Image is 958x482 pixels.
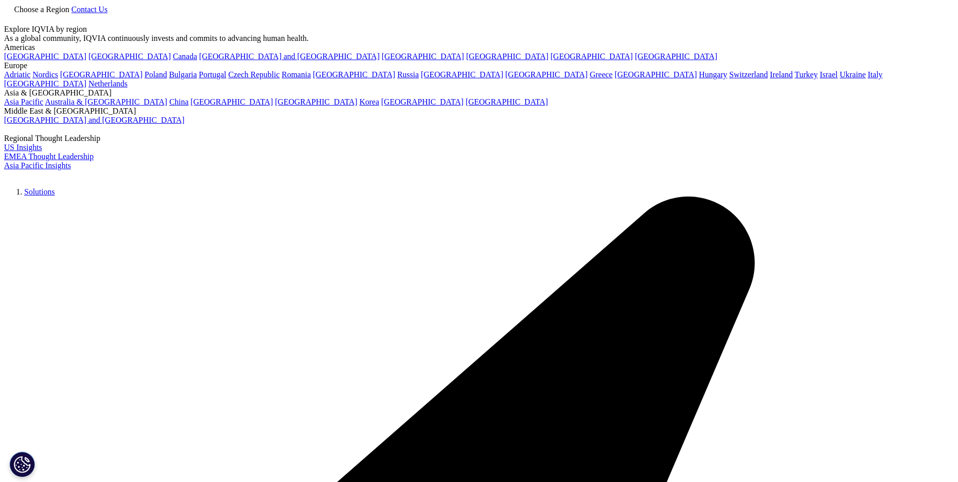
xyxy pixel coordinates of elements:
a: [GEOGRAPHIC_DATA] [506,70,588,79]
div: Regional Thought Leadership [4,134,954,143]
a: [GEOGRAPHIC_DATA] [88,52,171,61]
a: Portugal [199,70,226,79]
a: [GEOGRAPHIC_DATA] [4,79,86,88]
div: Americas [4,43,954,52]
a: [GEOGRAPHIC_DATA] [381,98,464,106]
a: Netherlands [88,79,127,88]
a: Australia & [GEOGRAPHIC_DATA] [45,98,167,106]
button: Cookies Settings [10,452,35,477]
a: [GEOGRAPHIC_DATA] [550,52,633,61]
a: Greece [590,70,613,79]
a: Hungary [699,70,727,79]
a: [GEOGRAPHIC_DATA] [466,52,548,61]
a: Romania [282,70,311,79]
a: Contact Us [71,5,108,14]
div: As a global community, IQVIA continuously invests and commits to advancing human health. [4,34,954,43]
a: Ireland [770,70,793,79]
a: [GEOGRAPHIC_DATA] [615,70,697,79]
a: Asia Pacific Insights [4,161,71,170]
a: Czech Republic [228,70,280,79]
a: Ukraine [840,70,866,79]
a: [GEOGRAPHIC_DATA] [60,70,142,79]
a: [GEOGRAPHIC_DATA] [4,52,86,61]
a: [GEOGRAPHIC_DATA] [275,98,358,106]
div: Middle East & [GEOGRAPHIC_DATA] [4,107,954,116]
a: Canada [173,52,197,61]
a: Switzerland [729,70,768,79]
a: Turkey [795,70,818,79]
a: Israel [820,70,838,79]
a: China [169,98,188,106]
a: [GEOGRAPHIC_DATA] and [GEOGRAPHIC_DATA] [199,52,379,61]
a: US Insights [4,143,42,152]
a: Italy [868,70,882,79]
span: Choose a Region [14,5,69,14]
div: Europe [4,61,954,70]
a: [GEOGRAPHIC_DATA] [313,70,395,79]
a: Nordics [32,70,58,79]
a: [GEOGRAPHIC_DATA] [382,52,464,61]
div: Explore IQVIA by region [4,25,954,34]
a: EMEA Thought Leadership [4,152,93,161]
div: Asia & [GEOGRAPHIC_DATA] [4,88,954,98]
a: Asia Pacific [4,98,43,106]
a: Adriatic [4,70,30,79]
a: [GEOGRAPHIC_DATA] [635,52,717,61]
a: [GEOGRAPHIC_DATA] [421,70,503,79]
a: Poland [144,70,167,79]
a: [GEOGRAPHIC_DATA] and [GEOGRAPHIC_DATA] [4,116,184,124]
a: Korea [360,98,379,106]
a: [GEOGRAPHIC_DATA] [190,98,273,106]
a: Russia [397,70,419,79]
a: Solutions [24,187,55,196]
a: [GEOGRAPHIC_DATA] [466,98,548,106]
a: Bulgaria [169,70,197,79]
